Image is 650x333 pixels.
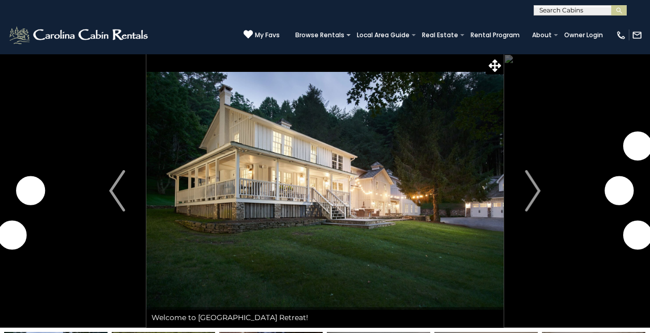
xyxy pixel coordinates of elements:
img: arrow [109,170,125,211]
a: Real Estate [417,28,463,42]
a: My Favs [244,29,280,40]
img: phone-regular-white.png [616,30,626,40]
a: Local Area Guide [352,28,415,42]
div: Welcome to [GEOGRAPHIC_DATA] Retreat! [146,307,504,328]
button: Next [504,54,562,328]
a: About [527,28,557,42]
a: Browse Rentals [290,28,350,42]
span: My Favs [255,31,280,40]
img: mail-regular-white.png [632,30,642,40]
img: White-1-2.png [8,25,151,46]
img: arrow [525,170,540,211]
a: Rental Program [465,28,525,42]
button: Previous [88,54,146,328]
a: Owner Login [559,28,608,42]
